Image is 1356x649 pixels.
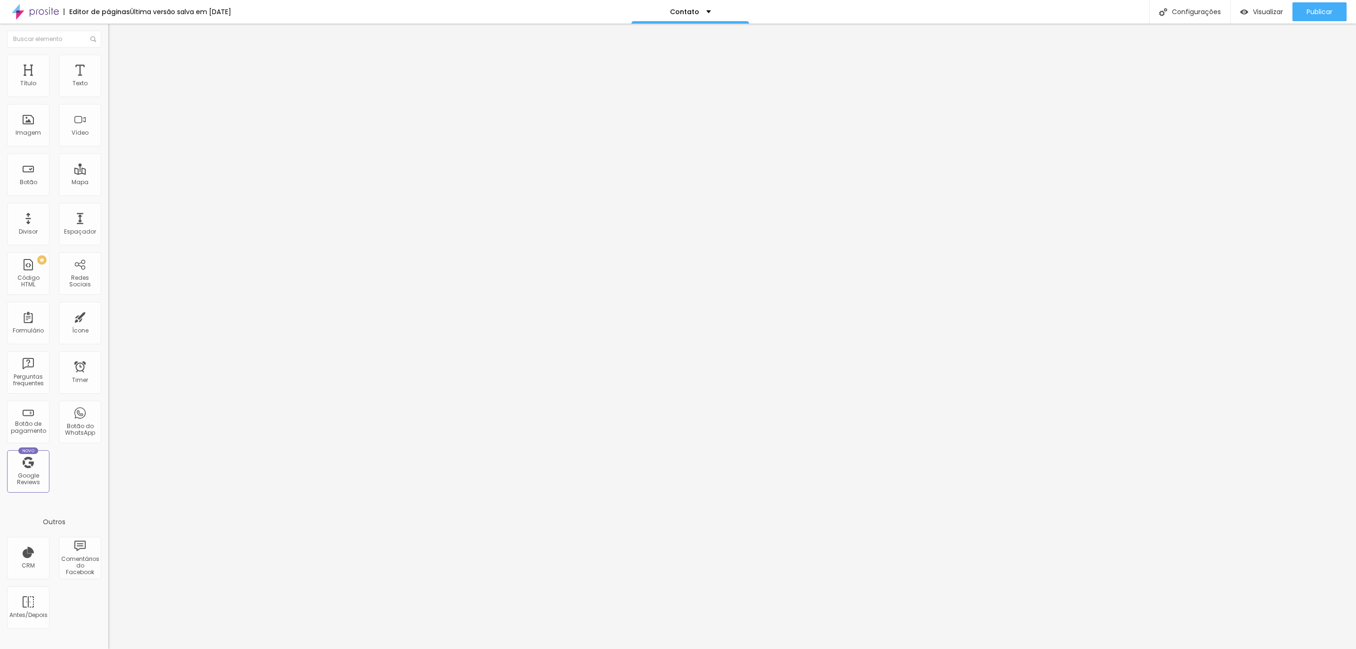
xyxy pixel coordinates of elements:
div: Vídeo [72,130,89,136]
span: Visualizar [1253,8,1283,16]
div: Texto [73,80,88,87]
p: Contato [670,8,699,15]
span: Publicar [1307,8,1332,16]
iframe: Editor [108,24,1356,649]
div: Código HTML [9,275,47,288]
button: Publicar [1292,2,1347,21]
img: Icone [90,36,96,42]
div: Ícone [72,327,89,334]
div: Formulário [13,327,44,334]
button: Visualizar [1231,2,1292,21]
div: Perguntas frequentes [9,373,47,387]
div: Divisor [19,228,38,235]
div: Mapa [72,179,89,186]
div: Botão [20,179,37,186]
div: Novo [18,447,39,454]
div: Imagem [16,130,41,136]
div: Botão de pagamento [9,421,47,434]
div: Última versão salva em [DATE] [130,8,231,15]
div: Timer [72,377,88,383]
input: Buscar elemento [7,31,101,48]
div: Título [20,80,36,87]
div: Google Reviews [9,472,47,486]
img: Icone [1159,8,1167,16]
div: Botão do WhatsApp [61,423,98,437]
div: Antes/Depois [9,612,47,618]
img: view-1.svg [1240,8,1248,16]
div: Espaçador [64,228,96,235]
div: Comentários do Facebook [61,556,98,576]
div: Editor de páginas [64,8,130,15]
div: CRM [22,562,35,569]
div: Redes Sociais [61,275,98,288]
